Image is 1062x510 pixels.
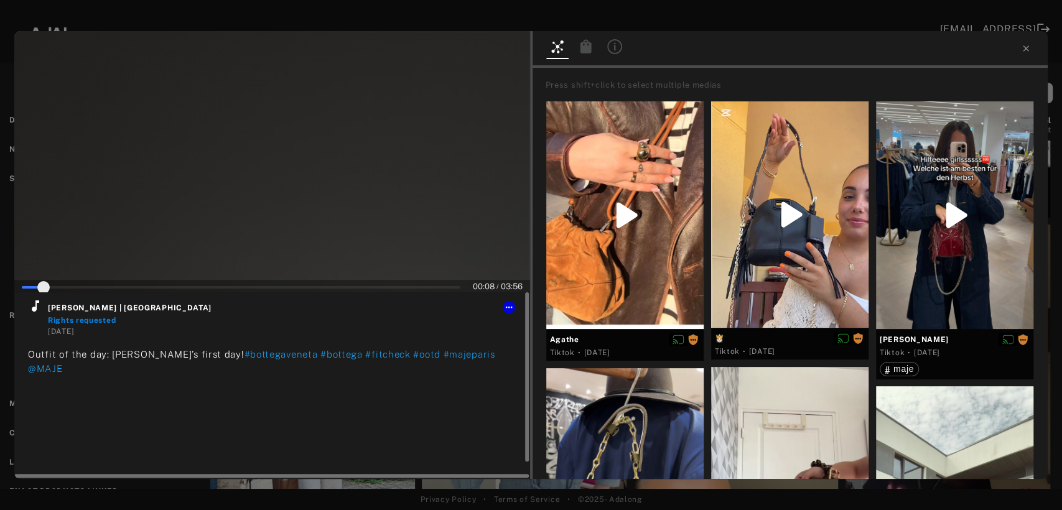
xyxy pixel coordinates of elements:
span: : [473,282,495,291]
div: Tiktok [880,347,905,358]
span: / [496,282,499,290]
div: maje [885,364,914,373]
span: Outfit of the day: [PERSON_NAME]’s first day! [28,349,245,359]
span: #bottega [320,349,363,359]
span: 00 [473,282,483,291]
span: Rights requested [48,316,116,325]
span: [PERSON_NAME] | [GEOGRAPHIC_DATA] [48,302,516,313]
button: Disable diffusion on this media [834,331,852,345]
time: 2025-08-20T00:00:00.000Z [48,327,74,336]
time: 2025-08-26T00:00:00.000Z [749,347,775,356]
span: 56 [513,282,523,291]
span: 👸🏻 [715,333,865,344]
div: Press shift+click to select multiple medias [546,79,1044,91]
span: #bottegaveneta [245,349,318,359]
span: : [501,282,523,291]
button: Disable diffusion on this media [999,333,1017,346]
div: Tiktok [550,347,575,358]
div: Tiktok [715,346,740,357]
time: 2025-06-04T00:00:00.000Z [584,348,610,357]
span: #fitcheck [365,349,410,359]
span: #majeparis [444,349,495,359]
span: Agathe [550,334,700,345]
div: Widget de chat [1000,450,1062,510]
span: Rights requested [852,333,864,342]
span: · [743,346,746,356]
span: · [908,348,911,358]
span: Rights requested [1017,335,1028,343]
iframe: Chat Widget [1000,450,1062,510]
span: 03 [501,282,511,291]
span: 08 [485,282,495,291]
span: @MAJE [28,363,63,374]
span: #ootd [413,349,440,359]
time: 2025-08-26T00:00:00.000Z [914,348,940,357]
span: · [578,348,581,358]
span: [PERSON_NAME] [880,334,1030,345]
span: Rights requested [687,335,699,343]
button: Disable diffusion on this media [669,333,687,346]
span: maje [893,364,914,374]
